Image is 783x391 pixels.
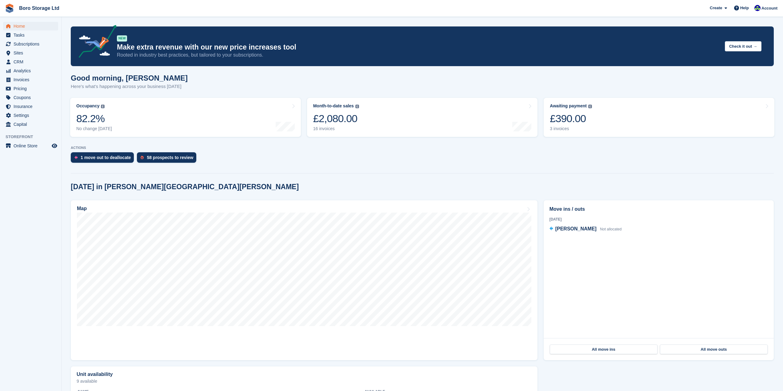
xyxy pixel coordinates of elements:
span: Tasks [14,31,50,39]
p: 9 available [77,379,532,383]
span: Settings [14,111,50,120]
a: Boro Storage Ltd [17,3,62,13]
a: 1 move out to deallocate [71,152,137,166]
span: Not allocated [600,227,621,231]
a: menu [3,75,58,84]
div: £390.00 [550,112,592,125]
p: Here's what's happening across your business [DATE] [71,83,188,90]
p: ACTIONS [71,146,774,150]
span: Storefront [6,134,61,140]
a: menu [3,58,58,66]
a: Occupancy 82.2% No change [DATE] [70,98,301,137]
img: Tobie Hillier [754,5,761,11]
p: Make extra revenue with our new price increases tool [117,43,720,52]
a: menu [3,40,58,48]
a: Awaiting payment £390.00 3 invoices [544,98,774,137]
img: prospect-51fa495bee0391a8d652442698ab0144808aea92771e9ea1ae160a38d050c398.svg [141,156,144,159]
h2: Map [77,206,87,211]
h2: Move ins / outs [549,205,768,213]
img: icon-info-grey-7440780725fd019a000dd9b08b2336e03edf1995a4989e88bcd33f0948082b44.svg [355,105,359,108]
img: move_outs_to_deallocate_icon-f764333ba52eb49d3ac5e1228854f67142a1ed5810a6f6cc68b1a99e826820c5.svg [74,156,78,159]
div: £2,080.00 [313,112,359,125]
h2: [DATE] in [PERSON_NAME][GEOGRAPHIC_DATA][PERSON_NAME] [71,183,299,191]
h1: Good morning, [PERSON_NAME] [71,74,188,82]
span: Coupons [14,93,50,102]
p: Rooted in industry best practices, but tailored to your subscriptions. [117,52,720,58]
span: Create [710,5,722,11]
a: All move outs [660,345,768,354]
div: Awaiting payment [550,103,587,109]
span: Account [761,5,777,11]
div: 58 prospects to review [147,155,193,160]
a: menu [3,120,58,129]
a: menu [3,31,58,39]
a: All move ins [550,345,657,354]
div: 3 invoices [550,126,592,131]
a: menu [3,142,58,150]
a: menu [3,84,58,93]
img: price-adjustments-announcement-icon-8257ccfd72463d97f412b2fc003d46551f7dbcb40ab6d574587a9cd5c0d94... [74,25,117,60]
img: icon-info-grey-7440780725fd019a000dd9b08b2336e03edf1995a4989e88bcd33f0948082b44.svg [101,105,105,108]
div: Occupancy [76,103,99,109]
a: Map [71,200,537,360]
span: Analytics [14,66,50,75]
a: [PERSON_NAME] Not allocated [549,225,622,233]
a: Preview store [51,142,58,150]
span: Pricing [14,84,50,93]
a: Month-to-date sales £2,080.00 16 invoices [307,98,538,137]
span: CRM [14,58,50,66]
a: menu [3,49,58,57]
div: 82.2% [76,112,112,125]
a: menu [3,111,58,120]
div: 16 invoices [313,126,359,131]
button: Check it out → [725,41,761,51]
span: Capital [14,120,50,129]
img: stora-icon-8386f47178a22dfd0bd8f6a31ec36ba5ce8667c1dd55bd0f319d3a0aa187defe.svg [5,4,14,13]
a: menu [3,102,58,111]
span: Sites [14,49,50,57]
div: NEW [117,35,127,42]
img: icon-info-grey-7440780725fd019a000dd9b08b2336e03edf1995a4989e88bcd33f0948082b44.svg [588,105,592,108]
span: Subscriptions [14,40,50,48]
a: menu [3,93,58,102]
span: Help [740,5,749,11]
a: 58 prospects to review [137,152,199,166]
span: Insurance [14,102,50,111]
div: No change [DATE] [76,126,112,131]
span: Invoices [14,75,50,84]
a: menu [3,66,58,75]
a: menu [3,22,58,30]
span: Home [14,22,50,30]
span: Online Store [14,142,50,150]
div: Month-to-date sales [313,103,354,109]
span: [PERSON_NAME] [555,226,597,231]
div: 1 move out to deallocate [81,155,131,160]
div: [DATE] [549,217,768,222]
h2: Unit availability [77,372,113,377]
